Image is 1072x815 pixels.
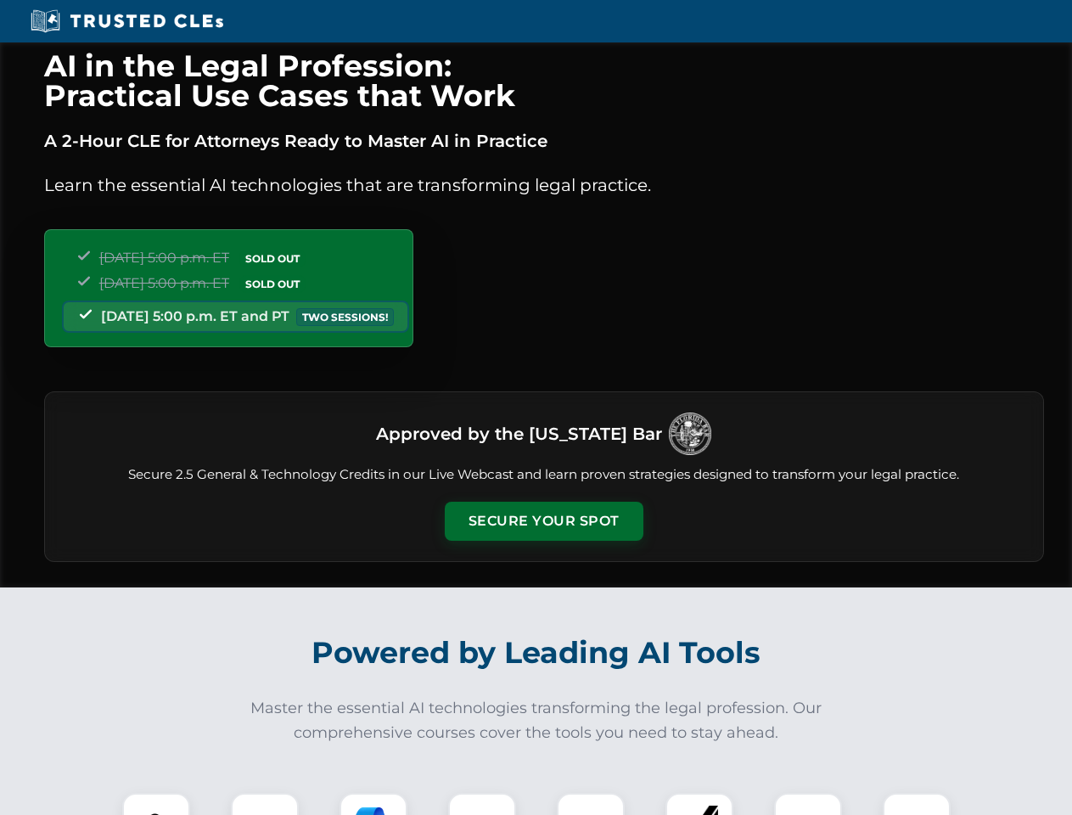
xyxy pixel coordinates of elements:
span: [DATE] 5:00 p.m. ET [99,275,229,291]
h2: Powered by Leading AI Tools [66,623,1007,683]
span: SOLD OUT [239,250,306,267]
span: SOLD OUT [239,275,306,293]
p: A 2-Hour CLE for Attorneys Ready to Master AI in Practice [44,127,1044,155]
span: [DATE] 5:00 p.m. ET [99,250,229,266]
img: Trusted CLEs [25,8,228,34]
p: Master the essential AI technologies transforming the legal profession. Our comprehensive courses... [239,696,833,745]
h3: Approved by the [US_STATE] Bar [376,419,662,449]
p: Secure 2.5 General & Technology Credits in our Live Webcast and learn proven strategies designed ... [65,465,1023,485]
p: Learn the essential AI technologies that are transforming legal practice. [44,171,1044,199]
h1: AI in the Legal Profession: Practical Use Cases that Work [44,51,1044,110]
button: Secure Your Spot [445,502,643,541]
img: Logo [669,413,711,455]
